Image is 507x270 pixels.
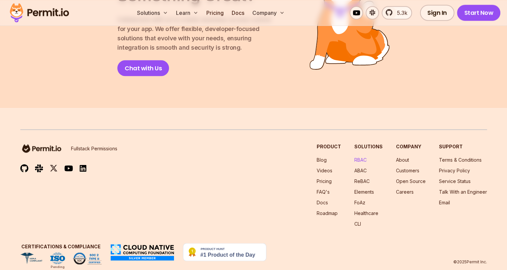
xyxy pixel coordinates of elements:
[354,143,383,150] h3: Solutions
[64,164,73,172] img: youtube
[20,252,42,264] img: HIPAA
[50,164,58,172] img: twitter
[20,243,102,250] h3: Certifications & Compliance
[317,178,332,184] a: Pricing
[35,164,43,173] img: slack
[382,6,412,19] a: 5.3k
[439,189,487,194] a: Talk With an Engineer
[71,145,117,152] p: Fullstack Permissions
[439,199,450,205] a: Email
[396,189,414,194] a: Careers
[317,189,330,194] a: FAQ's
[117,15,271,52] p: integration is smooth and security is strong.
[20,143,63,154] img: logo
[50,252,65,264] img: ISO
[439,178,471,184] a: Service Status
[317,210,338,216] a: Roadmap
[117,60,169,76] a: Chat with Us
[51,264,65,269] div: Pending
[439,157,482,162] a: Terms & Conditions
[183,243,266,261] img: Permit.io - Never build permissions again | Product Hunt
[396,157,409,162] a: About
[7,1,72,24] img: Permit logo
[173,6,201,19] button: Learn
[396,167,419,173] a: Customers
[354,157,367,162] a: RBAC
[250,6,287,19] button: Company
[117,33,271,43] span: solutions that evolve with your needs, ensuring
[420,5,454,21] a: Sign In
[354,189,374,194] a: Elements
[354,210,378,216] a: Healthcare
[317,143,341,150] h3: Product
[439,167,470,173] a: Privacy Policy
[20,164,28,172] img: github
[396,143,426,150] h3: Company
[229,6,247,19] a: Docs
[317,199,328,205] a: Docs
[396,178,426,184] a: Open Source
[80,164,86,172] img: linkedin
[354,167,367,173] a: ABAC
[117,24,271,33] span: for your app. We offer flexible, developer-focused
[457,5,501,21] a: Start Now
[317,167,332,173] a: Videos
[134,6,171,19] button: Solutions
[453,259,487,264] p: © 2025 Permit Inc.
[439,143,487,150] h3: Support
[317,157,327,162] a: Blog
[73,252,102,264] img: SOC
[204,6,226,19] a: Pricing
[354,221,361,226] a: CLI
[393,9,407,17] span: 5.3k
[354,199,365,205] a: FoAz
[354,178,370,184] a: ReBAC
